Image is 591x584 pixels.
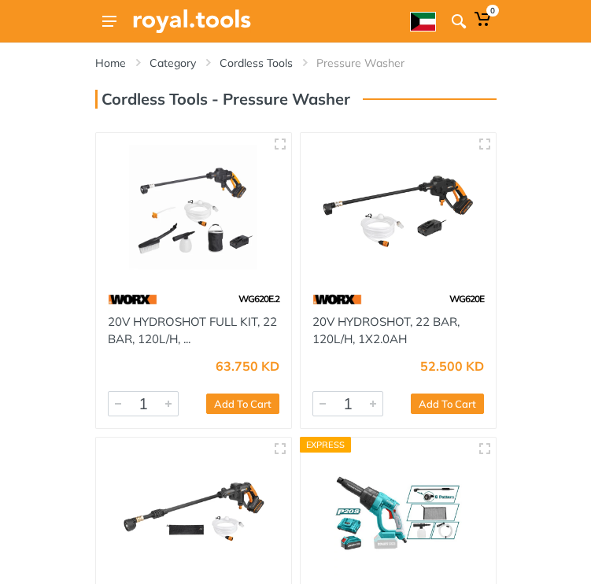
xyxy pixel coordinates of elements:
[95,90,350,109] h3: Cordless Tools - Pressure Washer
[238,293,279,305] span: WG620E.2
[316,55,428,71] li: Pressure Washer
[449,293,484,305] span: WG620E
[108,449,279,578] img: Royal Tools - 20V HYDROSHOT WITH ADJUSTABLE SHORT/LONG LANCE 22 BAR, 120L/H, 1X2.0AH,
[420,360,484,372] div: 52.500 KD
[133,9,251,33] img: Royal Tools Logo
[95,55,126,71] a: Home
[220,55,293,71] a: Cordless Tools
[486,5,499,17] span: 0
[300,437,352,453] div: Express
[410,12,436,31] img: ar.webp
[312,145,484,274] img: Royal Tools - 20V HYDROSHOT, 22 BAR, 120L/H, 1X2.0AH
[312,314,460,347] a: 20V HYDROSHOT, 22 BAR, 120L/H, 1X2.0AH
[108,286,157,313] img: 97.webp
[150,55,196,71] a: Category
[471,5,497,38] a: 0
[108,314,277,347] a: 20V HYDROSHOT FULL KIT, 22 BAR, 120L/H, ...
[216,360,279,372] div: 63.750 KD
[312,449,484,578] img: Royal Tools - PRESSURE WASHER Li-ion 20V 24.8Bar
[312,286,362,313] img: 97.webp
[206,394,279,414] button: Add To Cart
[108,145,279,274] img: Royal Tools - 20V HYDROSHOT FULL KIT, 22 BAR, 120L/H, 1X2.0AH KIT
[95,55,497,71] nav: breadcrumb
[411,394,484,414] button: Add To Cart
